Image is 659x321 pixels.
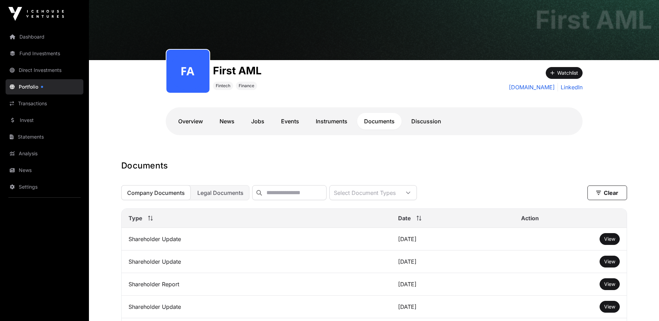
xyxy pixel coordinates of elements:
a: View [604,281,615,288]
span: Date [398,214,411,222]
h1: Documents [121,160,627,171]
button: Watchlist [546,67,583,79]
span: View [604,258,615,264]
h1: First AML [535,7,652,32]
a: News [213,113,241,130]
a: Discussion [404,113,448,130]
span: View [604,236,615,242]
button: View [600,301,620,313]
button: Legal Documents [191,185,249,200]
span: Finance [239,83,254,89]
a: Events [274,113,306,130]
button: View [600,233,620,245]
span: Type [129,214,142,222]
a: News [6,163,83,178]
a: View [604,303,615,310]
a: Portfolio [6,79,83,94]
a: Transactions [6,96,83,111]
div: Select Document Types [330,186,400,200]
a: View [604,258,615,265]
td: Shareholder Update [122,250,392,273]
a: Settings [6,179,83,195]
span: Company Documents [127,189,185,196]
td: Shareholder Update [122,228,392,250]
td: [DATE] [391,273,514,296]
a: View [604,236,615,242]
span: View [604,281,615,287]
span: Action [521,214,539,222]
button: Clear [587,186,627,200]
button: View [600,256,620,267]
a: Invest [6,113,83,128]
a: LinkedIn [558,83,583,91]
a: [DOMAIN_NAME] [509,83,555,91]
iframe: Chat Widget [624,288,659,321]
td: [DATE] [391,228,514,250]
a: Jobs [244,113,271,130]
a: Analysis [6,146,83,161]
td: Shareholder Update [122,296,392,318]
h1: First AML [213,64,262,77]
span: Legal Documents [197,189,244,196]
a: Instruments [309,113,354,130]
nav: Tabs [171,113,577,130]
td: Shareholder Report [122,273,392,296]
a: Overview [171,113,210,130]
td: [DATE] [391,250,514,273]
img: first-aml176.png [169,52,207,90]
a: Documents [357,113,402,130]
a: Fund Investments [6,46,83,61]
a: Dashboard [6,29,83,44]
button: View [600,278,620,290]
td: [DATE] [391,296,514,318]
span: Fintech [216,83,230,89]
span: View [604,304,615,310]
a: Direct Investments [6,63,83,78]
a: Statements [6,129,83,145]
img: Icehouse Ventures Logo [8,7,64,21]
button: Company Documents [121,185,191,200]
